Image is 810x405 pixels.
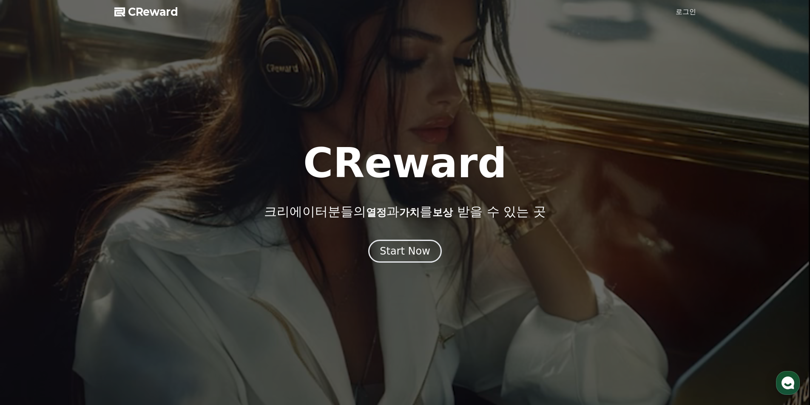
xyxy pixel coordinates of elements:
[366,207,387,218] span: 열정
[128,5,178,19] span: CReward
[432,207,453,218] span: 보상
[368,248,442,256] a: Start Now
[264,204,546,219] p: 크리에이터분들의 과 를 받을 수 있는 곳
[380,244,430,258] div: Start Now
[303,143,507,184] h1: CReward
[676,7,696,17] a: 로그인
[368,240,442,263] button: Start Now
[114,5,178,19] a: CReward
[399,207,420,218] span: 가치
